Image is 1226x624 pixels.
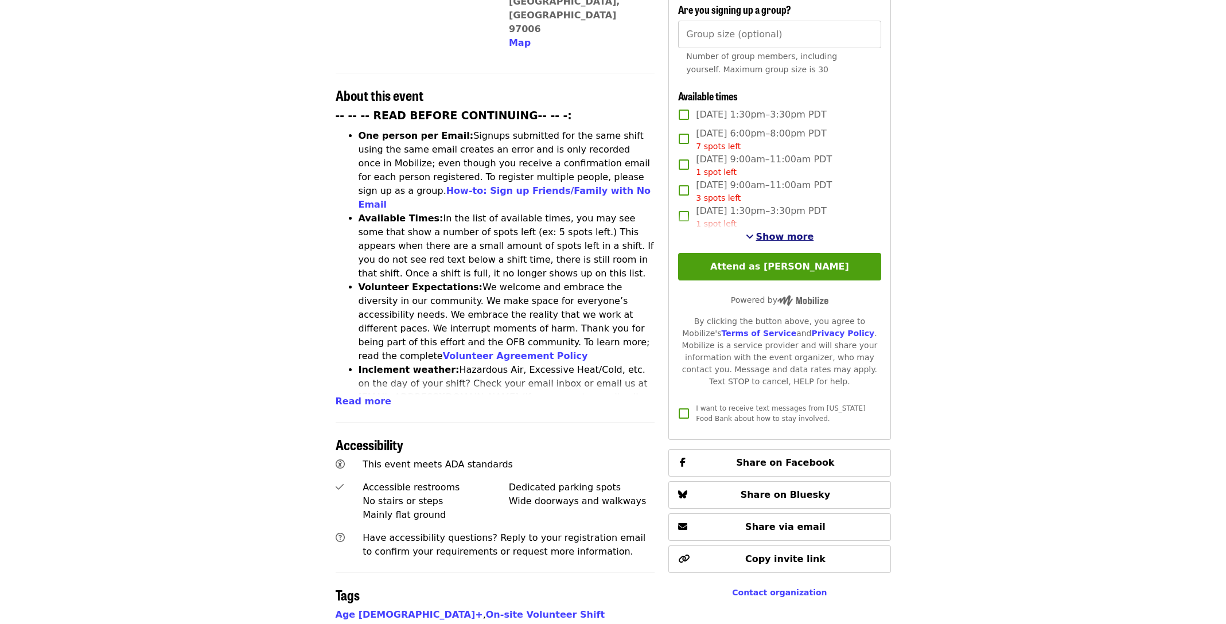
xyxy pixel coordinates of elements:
[745,553,826,564] span: Copy invite link
[678,315,881,388] div: By clicking the button above, you agree to Mobilize's and . Mobilize is a service provider and wi...
[668,481,890,509] button: Share on Bluesky
[696,219,737,228] span: 1 spot left
[336,459,345,470] i: universal-access icon
[668,449,890,477] button: Share on Facebook
[696,153,832,178] span: [DATE] 9:00am–11:00am PDT
[668,545,890,573] button: Copy invite link
[509,481,655,494] div: Dedicated parking spots
[741,489,831,500] span: Share on Bluesky
[696,404,865,423] span: I want to receive text messages from [US_STATE] Food Bank about how to stay involved.
[696,204,826,230] span: [DATE] 1:30pm–3:30pm PDT
[336,482,344,493] i: check icon
[359,129,655,212] li: Signups submitted for the same shift using the same email creates an error and is only recorded o...
[696,167,737,177] span: 1 spot left
[668,513,890,541] button: Share via email
[745,521,826,532] span: Share via email
[732,588,827,597] a: Contact organization
[756,231,814,242] span: Show more
[731,295,828,305] span: Powered by
[363,494,509,508] div: No stairs or steps
[363,532,645,557] span: Have accessibility questions? Reply to your registration email to confirm your requirements or re...
[359,130,474,141] strong: One person per Email:
[777,295,828,306] img: Powered by Mobilize
[359,282,483,292] strong: Volunteer Expectations:
[746,230,814,244] button: See more timeslots
[336,85,423,105] span: About this event
[363,459,513,470] span: This event meets ADA standards
[696,178,832,204] span: [DATE] 9:00am–11:00am PDT
[509,36,531,50] button: Map
[811,329,874,338] a: Privacy Policy
[336,396,391,407] span: Read more
[696,142,741,151] span: 7 spots left
[336,532,345,543] i: question-circle icon
[359,213,443,224] strong: Available Times:
[736,457,834,468] span: Share on Facebook
[336,395,391,408] button: Read more
[678,21,881,48] input: [object Object]
[336,110,572,122] strong: -- -- -- READ BEFORE CONTINUING-- -- -:
[678,253,881,280] button: Attend as [PERSON_NAME]
[363,481,509,494] div: Accessible restrooms
[678,2,791,17] span: Are you signing up a group?
[336,434,403,454] span: Accessibility
[486,609,605,620] a: On-site Volunteer Shift
[336,609,483,620] a: Age [DEMOGRAPHIC_DATA]+
[359,280,655,363] li: We welcome and embrace the diversity in our community. We make space for everyone’s accessibility...
[336,609,486,620] span: ,
[359,185,651,210] a: How-to: Sign up Friends/Family with No Email
[363,508,509,522] div: Mainly flat ground
[696,193,741,202] span: 3 spots left
[696,108,826,122] span: [DATE] 1:30pm–3:30pm PDT
[359,212,655,280] li: In the list of available times, you may see some that show a number of spots left (ex: 5 spots le...
[678,88,738,103] span: Available times
[359,364,460,375] strong: Inclement weather:
[443,350,588,361] a: Volunteer Agreement Policy
[686,52,837,74] span: Number of group members, including yourself. Maximum group size is 30
[509,494,655,508] div: Wide doorways and walkways
[721,329,796,338] a: Terms of Service
[359,363,655,432] li: Hazardous Air, Excessive Heat/Cold, etc. on the day of your shift? Check your email inbox or emai...
[696,127,826,153] span: [DATE] 6:00pm–8:00pm PDT
[336,584,360,604] span: Tags
[509,37,531,48] span: Map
